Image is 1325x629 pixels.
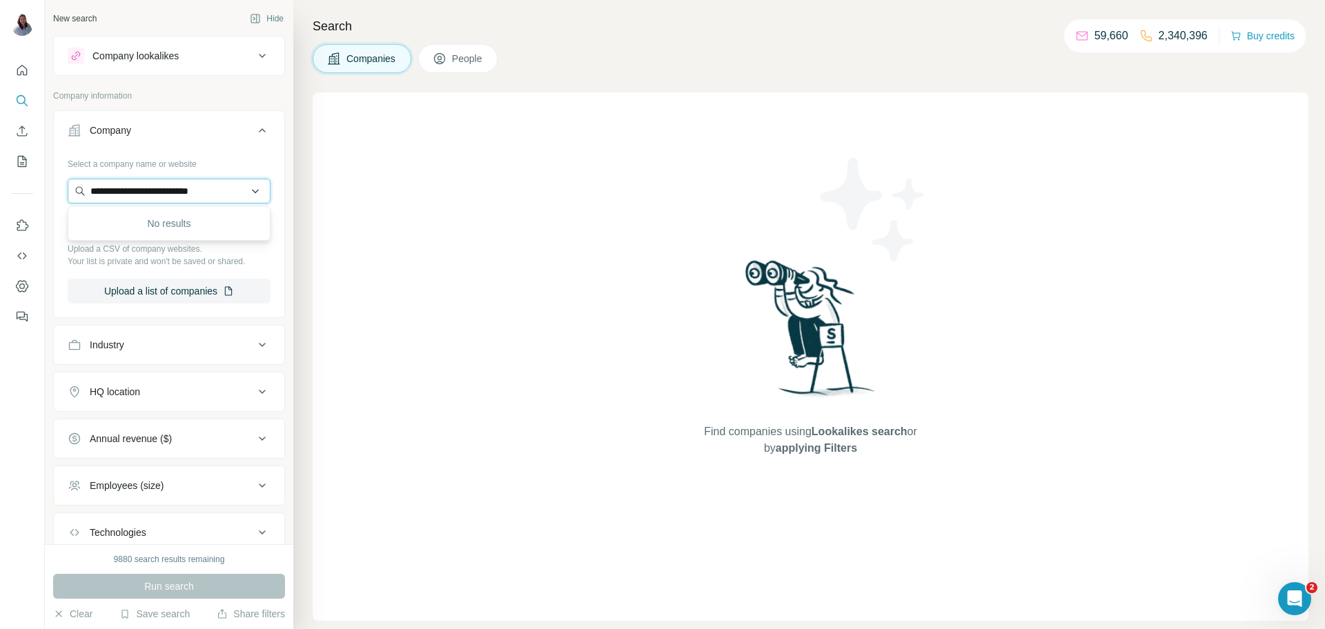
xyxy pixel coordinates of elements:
button: Clear [53,607,92,621]
p: 2,340,396 [1159,28,1208,44]
div: 9880 search results remaining [114,553,225,566]
button: Save search [119,607,190,621]
p: Your list is private and won't be saved or shared. [68,255,271,268]
span: Lookalikes search [812,426,907,437]
div: Company lookalikes [92,49,179,63]
button: Industry [54,328,284,361]
div: Company [90,123,131,137]
button: Employees (size) [54,469,284,502]
button: Company [54,114,284,152]
button: My lists [11,149,33,174]
div: Annual revenue ($) [90,432,172,446]
button: Enrich CSV [11,119,33,143]
p: Company information [53,90,285,102]
div: Industry [90,338,124,352]
button: Hide [240,8,293,29]
button: Dashboard [11,274,33,299]
div: Technologies [90,526,146,539]
img: Surfe Illustration - Woman searching with binoculars [739,257,883,410]
div: New search [53,12,97,25]
button: Use Surfe on LinkedIn [11,213,33,238]
span: 2 [1306,582,1317,593]
img: Avatar [11,14,33,36]
span: applying Filters [776,442,857,454]
h4: Search [313,17,1308,36]
p: 59,660 [1095,28,1128,44]
button: Quick start [11,58,33,83]
button: Share filters [217,607,285,621]
button: Upload a list of companies [68,279,271,303]
button: HQ location [54,375,284,408]
div: Select a company name or website [68,152,271,170]
button: Buy credits [1230,26,1295,46]
img: Surfe Illustration - Stars [811,148,935,272]
button: Search [11,88,33,113]
span: People [452,52,484,66]
button: Company lookalikes [54,39,284,72]
span: Companies [346,52,397,66]
button: Technologies [54,516,284,549]
div: Employees (size) [90,479,164,492]
span: Find companies using or by [700,423,921,457]
button: Annual revenue ($) [54,422,284,455]
p: Upload a CSV of company websites. [68,243,271,255]
button: Use Surfe API [11,243,33,268]
div: HQ location [90,385,140,399]
iframe: Intercom live chat [1278,582,1311,615]
div: No results [71,210,267,237]
button: Feedback [11,304,33,329]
